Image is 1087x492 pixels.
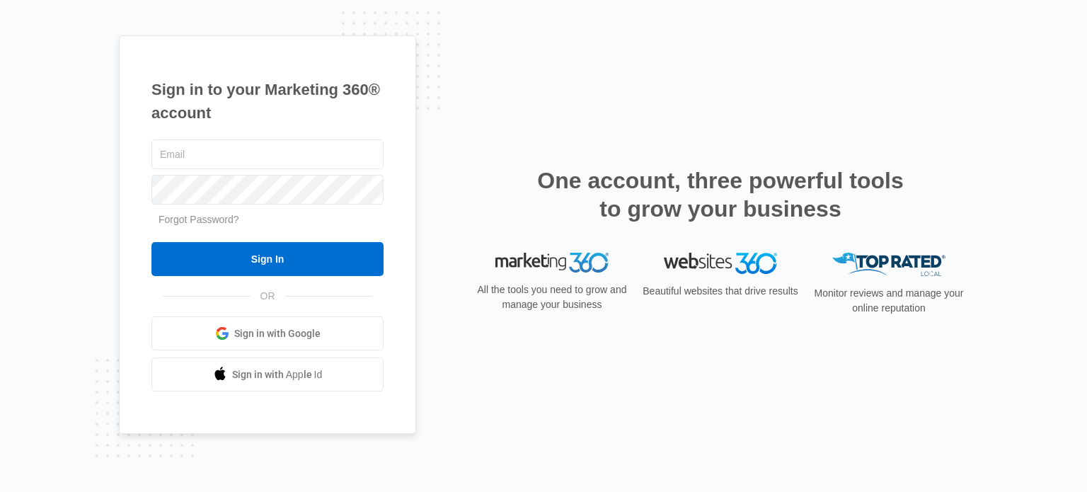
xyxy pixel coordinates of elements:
span: Sign in with Apple Id [232,367,323,382]
span: OR [251,289,285,304]
p: All the tools you need to grow and manage your business [473,282,631,312]
a: Forgot Password? [159,214,239,225]
img: Marketing 360 [495,253,609,273]
a: Sign in with Apple Id [151,357,384,391]
h2: One account, three powerful tools to grow your business [533,166,908,223]
p: Beautiful websites that drive results [641,284,800,299]
h1: Sign in to your Marketing 360® account [151,78,384,125]
span: Sign in with Google [234,326,321,341]
a: Sign in with Google [151,316,384,350]
input: Sign In [151,242,384,276]
input: Email [151,139,384,169]
p: Monitor reviews and manage your online reputation [810,286,968,316]
img: Top Rated Local [832,253,945,276]
img: Websites 360 [664,253,777,273]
